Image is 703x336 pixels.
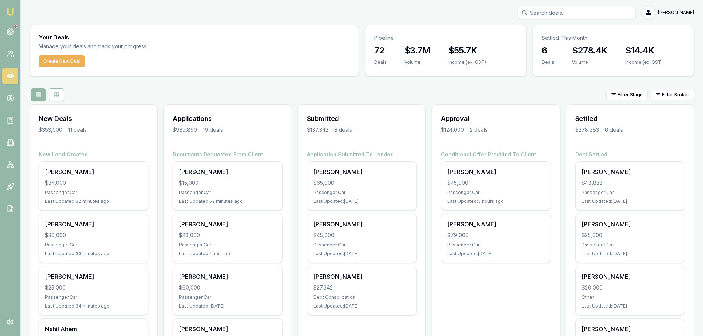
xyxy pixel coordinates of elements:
[658,10,694,15] span: [PERSON_NAME]
[605,126,623,134] div: 6 deals
[651,90,694,100] button: Filter Broker
[582,179,679,187] div: $48,838
[542,34,685,42] p: Settled This Month
[39,114,148,124] h3: New Deals
[374,59,387,65] div: Deals
[45,284,142,291] div: $25,000
[179,179,276,187] div: $15,000
[542,59,554,65] div: Deals
[179,198,276,204] div: Last Updated: 52 minutes ago
[448,59,486,65] div: Income (ex. GST)
[179,190,276,195] div: Passenger Car
[447,232,544,239] div: $79,000
[447,242,544,248] div: Passenger Car
[307,151,417,158] h4: Application Submitted To Lender
[173,114,282,124] h3: Applications
[313,179,410,187] div: $65,000
[441,151,551,158] h4: Conditional Offer Provided To Client
[625,45,663,56] h3: $14.4K
[45,190,142,195] div: Passenger Car
[39,42,228,51] p: Manage your deals and track your progress.
[606,90,648,100] button: Filter Stage
[313,232,410,239] div: $45,000
[45,232,142,239] div: $30,000
[582,284,679,291] div: $26,000
[179,294,276,300] div: Passenger Car
[575,114,685,124] h3: Settled
[45,303,142,309] div: Last Updated: 34 minutes ago
[582,220,679,229] div: [PERSON_NAME]
[572,45,607,56] h3: $278.4K
[68,126,87,134] div: 11 deals
[441,114,551,124] h3: Approval
[313,284,410,291] div: $27,342
[313,242,410,248] div: Passenger Car
[45,167,142,176] div: [PERSON_NAME]
[334,126,352,134] div: 3 deals
[45,242,142,248] div: Passenger Car
[447,251,544,257] div: Last Updated: [DATE]
[45,179,142,187] div: $34,000
[179,325,276,333] div: [PERSON_NAME]
[307,114,417,124] h3: Submitted
[313,251,410,257] div: Last Updated: [DATE]
[179,251,276,257] div: Last Updated: 1 hour ago
[307,126,328,134] div: $137,342
[203,126,223,134] div: 19 deals
[313,167,410,176] div: [PERSON_NAME]
[404,45,431,56] h3: $3.7M
[39,151,148,158] h4: New Lead Created
[618,92,643,98] span: Filter Stage
[39,55,85,67] button: Create New Deal
[447,179,544,187] div: $45,000
[662,92,689,98] span: Filter Broker
[582,190,679,195] div: Passenger Car
[582,294,679,300] div: Other
[45,325,142,333] div: Nahil Ahem
[447,190,544,195] div: Passenger Car
[179,242,276,248] div: Passenger Car
[582,303,679,309] div: Last Updated: [DATE]
[447,198,544,204] div: Last Updated: 3 hours ago
[447,167,544,176] div: [PERSON_NAME]
[179,167,276,176] div: [PERSON_NAME]
[404,59,431,65] div: Volume
[179,220,276,229] div: [PERSON_NAME]
[313,220,410,229] div: [PERSON_NAME]
[582,198,679,204] div: Last Updated: [DATE]
[625,59,663,65] div: Income (ex. GST)
[470,126,487,134] div: 2 deals
[39,126,62,134] div: $353,000
[313,190,410,195] div: Passenger Car
[582,272,679,281] div: [PERSON_NAME]
[448,45,486,56] h3: $55.7K
[179,232,276,239] div: $20,000
[45,198,142,204] div: Last Updated: 32 minutes ago
[179,284,276,291] div: $60,000
[313,294,410,300] div: Debt Consolidation
[45,294,142,300] div: Passenger Car
[582,242,679,248] div: Passenger Car
[572,59,607,65] div: Volume
[374,34,517,42] p: Pipeline
[313,198,410,204] div: Last Updated: [DATE]
[313,272,410,281] div: [PERSON_NAME]
[6,7,15,16] img: emu-icon-u.png
[45,272,142,281] div: [PERSON_NAME]
[542,45,554,56] h3: 6
[582,251,679,257] div: Last Updated: [DATE]
[441,126,464,134] div: $124,000
[575,151,685,158] h4: Deal Settled
[582,325,679,333] div: [PERSON_NAME]
[179,303,276,309] div: Last Updated: [DATE]
[45,251,142,257] div: Last Updated: 33 minutes ago
[575,126,599,134] div: $278,383
[582,167,679,176] div: [PERSON_NAME]
[173,126,197,134] div: $939,890
[582,232,679,239] div: $25,000
[374,45,387,56] h3: 72
[447,220,544,229] div: [PERSON_NAME]
[39,34,350,40] h3: Your Deals
[518,6,636,19] input: Search deals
